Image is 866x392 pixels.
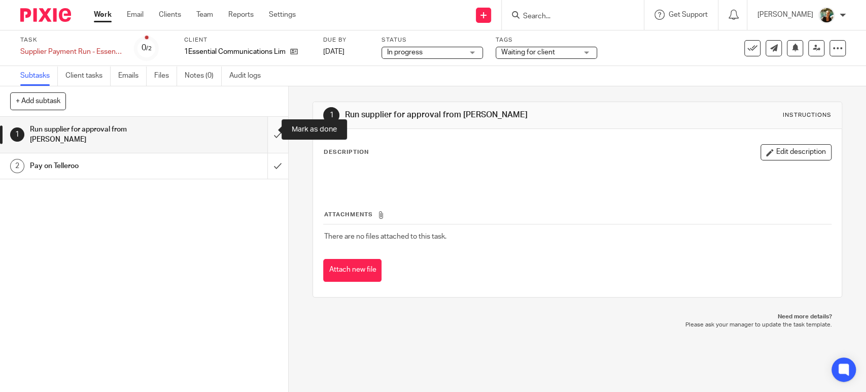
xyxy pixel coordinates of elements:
[159,10,181,20] a: Clients
[324,212,372,217] span: Attachments
[269,10,296,20] a: Settings
[228,10,254,20] a: Reports
[185,66,222,86] a: Notes (0)
[10,159,24,173] div: 2
[323,321,832,329] p: Please ask your manager to update the task template.
[496,36,597,44] label: Tags
[65,66,111,86] a: Client tasks
[184,36,310,44] label: Client
[669,11,708,18] span: Get Support
[323,313,832,321] p: Need more details?
[30,122,182,148] h1: Run supplier for approval from [PERSON_NAME]
[154,66,177,86] a: Files
[783,111,832,119] div: Instructions
[323,48,344,55] span: [DATE]
[345,110,599,120] h1: Run supplier for approval from [PERSON_NAME]
[323,107,339,123] div: 1
[387,49,423,56] span: In progress
[127,10,144,20] a: Email
[20,8,71,22] img: Pixie
[10,127,24,142] div: 1
[20,66,58,86] a: Subtasks
[324,233,446,240] span: There are no files attached to this task.
[10,92,66,110] button: + Add subtask
[30,158,182,174] h1: Pay on Telleroo
[94,10,112,20] a: Work
[184,47,285,57] p: 1Essential Communications Limited
[757,10,813,20] p: [PERSON_NAME]
[146,46,152,51] small: /2
[382,36,483,44] label: Status
[323,36,369,44] label: Due by
[229,66,268,86] a: Audit logs
[501,49,555,56] span: Waiting for client
[142,42,152,54] div: 0
[323,148,368,156] p: Description
[196,10,213,20] a: Team
[20,36,122,44] label: Task
[522,12,613,21] input: Search
[118,66,147,86] a: Emails
[20,47,122,57] div: Supplier Payment Run - Essential - 3rd
[818,7,835,23] img: Photo2.jpg
[323,259,382,282] button: Attach new file
[760,144,832,160] button: Edit description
